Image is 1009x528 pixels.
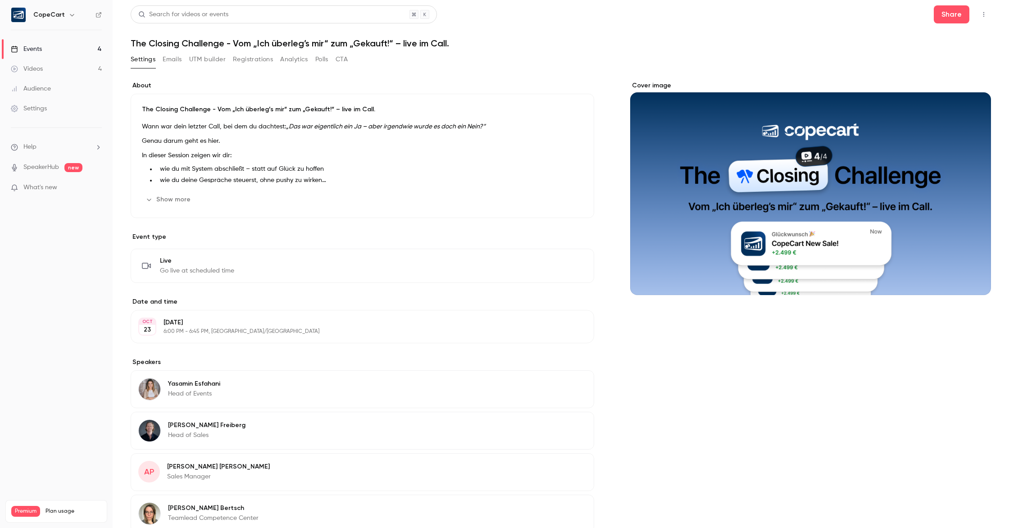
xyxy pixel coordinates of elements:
em: „Das war eigentlich ein Ja – aber irgendwie wurde es doch ein Nein?“ [286,123,486,130]
div: OCT [139,319,155,325]
button: CTA [336,52,348,67]
div: Settings [11,104,47,113]
div: Events [11,45,42,54]
p: Teamlead Competence Center [168,514,259,523]
div: AP[PERSON_NAME] [PERSON_NAME]Sales Manager [131,453,594,491]
button: Emails [163,52,182,67]
button: Analytics [280,52,308,67]
p: Event type [131,232,594,241]
h1: The Closing Challenge - Vom „Ich überleg’s mir“ zum „Gekauft!“ – live im Call. [131,38,991,49]
span: Plan usage [45,508,101,515]
button: UTM builder [189,52,226,67]
div: Nils Freiberg[PERSON_NAME] FreibergHead of Sales [131,412,594,450]
p: [DATE] [164,318,546,327]
button: Polls [315,52,328,67]
span: AP [144,466,154,478]
p: Genau darum geht es hier. [142,136,583,146]
button: Share [934,5,969,23]
p: [PERSON_NAME] Bertsch [168,504,259,513]
p: Yasamin Esfahani [168,379,220,388]
span: Help [23,142,36,152]
p: Sales Manager [167,472,270,481]
p: Head of Sales [168,431,245,440]
button: Registrations [233,52,273,67]
label: About [131,81,594,90]
label: Date and time [131,297,594,306]
p: [PERSON_NAME] [PERSON_NAME] [167,462,270,471]
div: Audience [11,84,51,93]
span: Live [160,256,234,265]
li: wie du mit System abschließt – statt auf Glück zu hoffen [156,164,583,174]
p: Wann war dein letzter Call, bei dem du dachtest: [142,121,583,132]
label: Speakers [131,358,594,367]
h6: CopeCart [33,10,65,19]
div: Yasamin EsfahaniYasamin EsfahaniHead of Events [131,370,594,408]
li: wie du deine Gespräche steuerst, ohne pushy zu wirken [156,176,583,185]
img: Yasamin Esfahani [139,378,160,400]
p: The Closing Challenge - Vom „Ich überleg’s mir“ zum „Gekauft!“ – live im Call. [142,105,583,114]
span: Go live at scheduled time [160,266,234,275]
span: new [64,163,82,172]
section: Cover image [630,81,991,295]
img: Anne Bertsch [139,503,160,524]
button: Show more [142,192,196,207]
img: CopeCart [11,8,26,22]
p: In dieser Session zeigen wir dir: [142,150,583,161]
p: 23 [144,325,151,334]
span: What's new [23,183,57,192]
div: Search for videos or events [138,10,228,19]
label: Cover image [630,81,991,90]
button: Settings [131,52,155,67]
li: help-dropdown-opener [11,142,102,152]
a: SpeakerHub [23,163,59,172]
p: Head of Events [168,389,220,398]
div: Videos [11,64,43,73]
span: Premium [11,506,40,517]
img: Nils Freiberg [139,420,160,442]
p: 6:00 PM - 6:45 PM, [GEOGRAPHIC_DATA]/[GEOGRAPHIC_DATA] [164,328,546,335]
p: [PERSON_NAME] Freiberg [168,421,245,430]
